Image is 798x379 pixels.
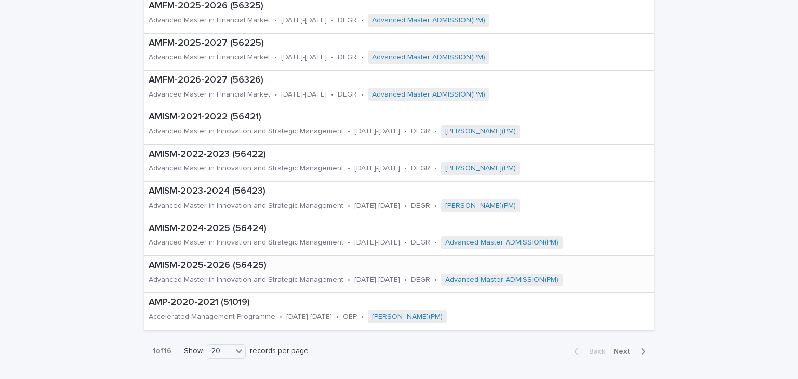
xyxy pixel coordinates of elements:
[149,90,270,99] p: Advanced Master in Financial Market
[336,313,339,321] p: •
[614,348,636,355] span: Next
[144,71,654,107] a: AMFM-2026-2027 (56326)Advanced Master in Financial Market•[DATE]-[DATE]•DEGR•Advanced Master ADMI...
[348,238,350,247] p: •
[404,127,407,136] p: •
[434,276,437,285] p: •
[149,201,343,210] p: Advanced Master in Innovation and Strategic Management
[149,313,275,321] p: Accelerated Management Programme
[149,1,606,12] p: AMFM-2025-2026 (56325)
[274,53,277,62] p: •
[338,16,357,25] p: DEGR
[411,276,430,285] p: DEGR
[144,182,654,219] a: AMISM-2023-2024 (56423)Advanced Master in Innovation and Strategic Management•[DATE]-[DATE]•DEGR•...
[149,297,550,308] p: AMP-2020-2021 (51019)
[207,346,232,357] div: 20
[331,16,334,25] p: •
[354,127,400,136] p: [DATE]-[DATE]
[445,201,516,210] a: [PERSON_NAME](PM)
[149,127,343,136] p: Advanced Master in Innovation and Strategic Management
[144,256,654,293] a: AMISM-2025-2026 (56425)Advanced Master in Innovation and Strategic Management•[DATE]-[DATE]•DEGR•...
[149,186,639,197] p: AMISM-2023-2024 (56423)
[149,75,606,86] p: AMFM-2026-2027 (56326)
[144,219,654,256] a: AMISM-2024-2025 (56424)Advanced Master in Innovation and Strategic Management•[DATE]-[DATE]•DEGR•...
[434,238,437,247] p: •
[280,313,282,321] p: •
[404,238,407,247] p: •
[149,164,343,173] p: Advanced Master in Innovation and Strategic Management
[149,53,270,62] p: Advanced Master in Financial Market
[149,16,270,25] p: Advanced Master in Financial Market
[144,339,180,364] p: 1 of 16
[445,238,558,247] a: Advanced Master ADMISSION(PM)
[348,276,350,285] p: •
[583,348,605,355] span: Back
[361,313,364,321] p: •
[434,201,437,210] p: •
[338,90,357,99] p: DEGR
[144,145,654,182] a: AMISM-2022-2023 (56422)Advanced Master in Innovation and Strategic Management•[DATE]-[DATE]•DEGR•...
[354,201,400,210] p: [DATE]-[DATE]
[348,201,350,210] p: •
[149,112,635,123] p: AMISM-2021-2022 (56421)
[338,53,357,62] p: DEGR
[354,164,400,173] p: [DATE]-[DATE]
[348,127,350,136] p: •
[354,238,400,247] p: [DATE]-[DATE]
[281,53,327,62] p: [DATE]-[DATE]
[361,90,364,99] p: •
[361,53,364,62] p: •
[372,53,485,62] a: Advanced Master ADMISSION(PM)
[404,276,407,285] p: •
[609,347,654,356] button: Next
[434,164,437,173] p: •
[361,16,364,25] p: •
[144,107,654,144] a: AMISM-2021-2022 (56421)Advanced Master in Innovation and Strategic Management•[DATE]-[DATE]•DEGR•...
[149,276,343,285] p: Advanced Master in Innovation and Strategic Management
[348,164,350,173] p: •
[149,260,649,272] p: AMISM-2025-2026 (56425)
[281,16,327,25] p: [DATE]-[DATE]
[445,276,558,285] a: Advanced Master ADMISSION(PM)
[286,313,332,321] p: [DATE]-[DATE]
[445,164,516,173] a: [PERSON_NAME](PM)
[411,164,430,173] p: DEGR
[411,127,430,136] p: DEGR
[372,313,443,321] a: [PERSON_NAME](PM)
[372,16,485,25] a: Advanced Master ADMISSION(PM)
[149,149,640,160] p: AMISM-2022-2023 (56422)
[144,34,654,71] a: AMFM-2025-2027 (56225)Advanced Master in Financial Market•[DATE]-[DATE]•DEGR•Advanced Master ADMI...
[566,347,609,356] button: Back
[434,127,437,136] p: •
[281,90,327,99] p: [DATE]-[DATE]
[144,293,654,330] a: AMP-2020-2021 (51019)Accelerated Management Programme•[DATE]-[DATE]•OEP•[PERSON_NAME](PM)
[411,238,430,247] p: DEGR
[274,90,277,99] p: •
[354,276,400,285] p: [DATE]-[DATE]
[372,90,485,99] a: Advanced Master ADMISSION(PM)
[404,201,407,210] p: •
[411,201,430,210] p: DEGR
[274,16,277,25] p: •
[184,347,203,356] p: Show
[149,223,649,235] p: AMISM-2024-2025 (56424)
[250,347,309,356] p: records per page
[331,90,334,99] p: •
[404,164,407,173] p: •
[149,38,607,49] p: AMFM-2025-2027 (56225)
[149,238,343,247] p: Advanced Master in Innovation and Strategic Management
[343,313,357,321] p: OEP
[445,127,516,136] a: [PERSON_NAME](PM)
[331,53,334,62] p: •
